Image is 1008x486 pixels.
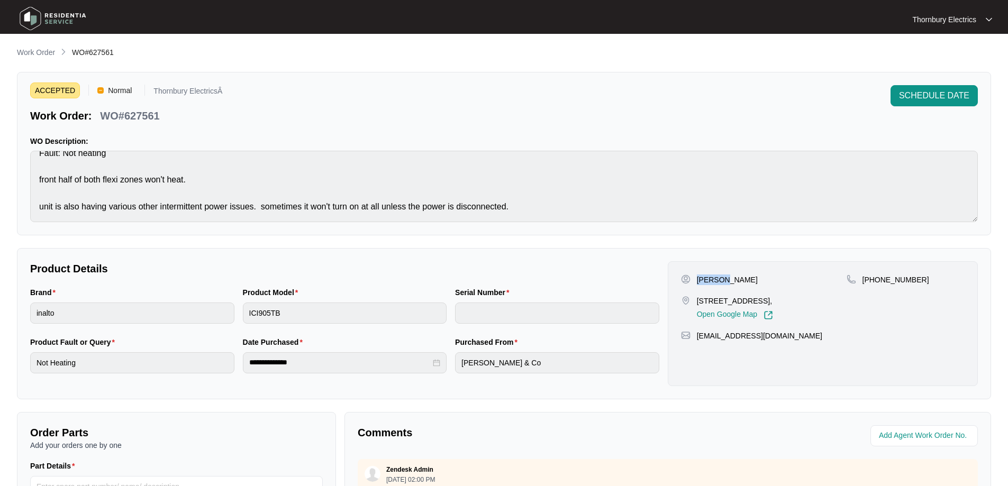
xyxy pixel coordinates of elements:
p: Order Parts [30,425,323,440]
img: map-pin [847,274,856,284]
p: WO#627561 [100,108,159,123]
input: Add Agent Work Order No. [879,429,971,442]
label: Date Purchased [243,337,307,347]
textarea: Fault: Not heating front half of both flexi zones won't heat. unit is also having various other i... [30,151,978,222]
p: [DATE] 02:00 PM [386,476,435,483]
p: Comments [358,425,660,440]
input: Product Model [243,302,447,324]
span: Normal [104,82,136,98]
p: WO Description: [30,136,978,146]
input: Brand [30,302,234,324]
span: WO#627561 [72,48,114,57]
label: Brand [30,287,60,298]
input: Serial Number [455,302,659,324]
img: map-pin [681,296,691,305]
img: user-pin [681,274,691,284]
p: Product Details [30,261,659,276]
span: SCHEDULE DATE [899,89,969,102]
label: Serial Number [455,287,513,298]
label: Purchased From [455,337,522,347]
p: [STREET_ADDRESS], [697,296,773,306]
p: [EMAIL_ADDRESS][DOMAIN_NAME] [697,331,822,341]
img: Link-External [764,310,773,320]
label: Product Fault or Query [30,337,119,347]
p: Work Order: [30,108,92,123]
img: chevron-right [59,48,68,56]
img: Vercel Logo [97,87,104,94]
img: map-pin [681,331,691,340]
input: Date Purchased [249,357,431,368]
input: Purchased From [455,352,659,373]
img: user.svg [365,466,380,482]
label: Product Model [243,287,303,298]
p: Thornbury Electrics [912,14,976,25]
a: Open Google Map [697,310,773,320]
button: SCHEDULE DATE [891,85,978,106]
a: Work Order [15,47,57,59]
span: ACCEPTED [30,82,80,98]
img: residentia service logo [16,3,90,34]
p: [PHONE_NUMBER] [862,274,929,285]
p: Zendesk Admin [386,465,433,474]
p: Thornbury ElectricsÂ [153,87,222,98]
p: Work Order [17,47,55,58]
img: dropdown arrow [986,17,992,22]
p: [PERSON_NAME] [697,274,758,285]
p: Add your orders one by one [30,440,323,451]
input: Product Fault or Query [30,352,234,373]
label: Part Details [30,461,79,471]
